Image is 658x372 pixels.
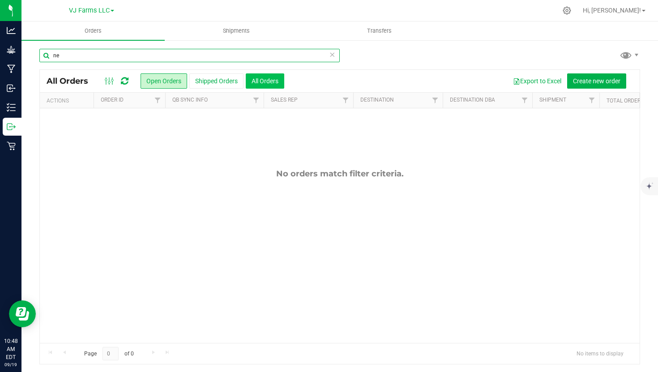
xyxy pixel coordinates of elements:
a: Filter [428,93,443,108]
inline-svg: Inbound [7,84,16,93]
div: Actions [47,98,90,104]
span: VJ Farms LLC [69,7,110,14]
p: 09/19 [4,361,17,368]
p: 10:48 AM EDT [4,337,17,361]
input: Search Order ID, Destination, Customer PO... [39,49,340,62]
a: Shipments [165,21,308,40]
a: Transfers [308,21,451,40]
button: Open Orders [141,73,187,89]
iframe: Resource center [9,300,36,327]
span: Orders [73,27,114,35]
a: Destination DBA [450,97,495,103]
inline-svg: Outbound [7,122,16,131]
a: Destination [360,97,394,103]
a: Total Orderlines [607,98,655,104]
span: No items to display [569,347,631,360]
inline-svg: Manufacturing [7,64,16,73]
a: Filter [517,93,532,108]
span: Shipments [211,27,262,35]
a: QB Sync Info [172,97,208,103]
a: Filter [585,93,599,108]
div: No orders match filter criteria. [40,169,640,179]
button: All Orders [246,73,284,89]
span: Transfers [355,27,404,35]
span: All Orders [47,76,97,86]
span: Page of 0 [77,347,141,361]
a: Filter [150,93,165,108]
a: Sales Rep [271,97,298,103]
inline-svg: Retail [7,141,16,150]
a: Orders [21,21,165,40]
button: Create new order [567,73,626,89]
span: Create new order [573,77,620,85]
div: Manage settings [561,6,573,15]
a: Order ID [101,97,124,103]
span: Clear [329,49,335,60]
a: Filter [338,93,353,108]
inline-svg: Inventory [7,103,16,112]
inline-svg: Analytics [7,26,16,35]
inline-svg: Grow [7,45,16,54]
span: Hi, [PERSON_NAME]! [583,7,641,14]
button: Export to Excel [507,73,567,89]
a: Shipment [539,97,566,103]
button: Shipped Orders [189,73,244,89]
a: Filter [249,93,264,108]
